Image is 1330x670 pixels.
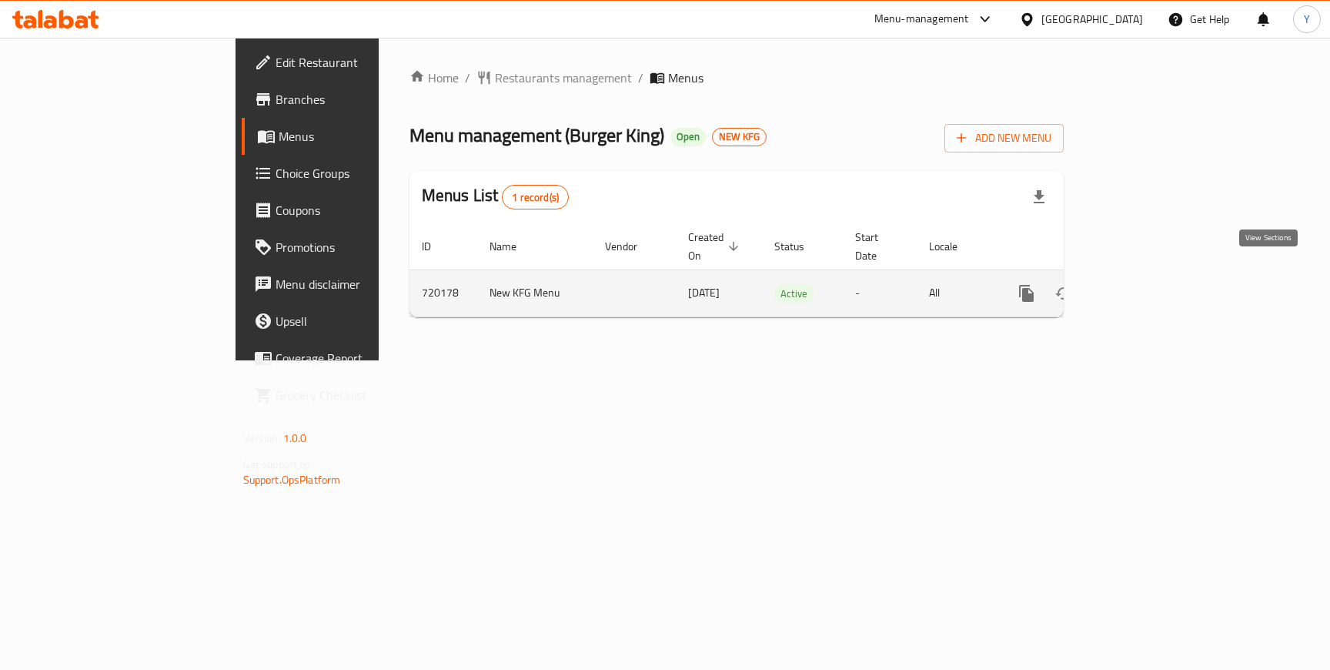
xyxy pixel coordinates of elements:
a: Coverage Report [242,340,458,377]
span: [DATE] [688,283,720,303]
span: Status [774,237,824,256]
span: Name [490,237,536,256]
div: Active [774,284,814,303]
button: more [1008,275,1045,312]
button: Add New Menu [944,124,1064,152]
span: Vendor [605,237,657,256]
nav: breadcrumb [409,69,1064,87]
span: Choice Groups [276,164,446,183]
div: Export file [1021,179,1058,216]
span: Edit Restaurant [276,53,446,72]
span: Coupons [276,201,446,219]
span: Active [774,285,814,303]
span: Grocery Checklist [276,386,446,404]
span: Locale [929,237,977,256]
span: Created On [688,228,744,265]
span: 1 record(s) [503,190,568,205]
div: Open [670,128,706,146]
a: Coupons [242,192,458,229]
span: Open [670,130,706,143]
h2: Menus List [422,184,569,209]
a: Menu disclaimer [242,266,458,303]
a: Edit Restaurant [242,44,458,81]
span: Menu management ( Burger King ) [409,118,664,152]
a: Choice Groups [242,155,458,192]
span: Branches [276,90,446,109]
span: Y [1304,11,1310,28]
span: Start Date [855,228,898,265]
table: enhanced table [409,223,1168,317]
li: / [638,69,643,87]
a: Grocery Checklist [242,377,458,414]
td: All [917,270,996,317]
span: Promotions [276,238,446,256]
span: Upsell [276,312,446,330]
span: Menu disclaimer [276,275,446,293]
a: Upsell [242,303,458,340]
a: Restaurants management [476,69,632,87]
span: ID [422,237,451,256]
th: Actions [996,223,1168,270]
div: Menu-management [874,10,969,28]
a: Promotions [242,229,458,266]
a: Support.OpsPlatform [243,470,341,490]
td: - [843,270,917,317]
span: Restaurants management [495,69,632,87]
div: [GEOGRAPHIC_DATA] [1041,11,1143,28]
span: 1.0.0 [283,428,307,448]
span: Version: [243,428,281,448]
li: / [465,69,470,87]
button: Change Status [1045,275,1082,312]
span: Get support on: [243,454,314,474]
span: Menus [668,69,703,87]
div: Total records count [502,185,569,209]
span: Coverage Report [276,349,446,367]
a: Menus [242,118,458,155]
span: Add New Menu [957,129,1051,148]
span: NEW KFG [713,130,766,143]
a: Branches [242,81,458,118]
span: Menus [279,127,446,146]
td: New KFG Menu [477,270,593,317]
